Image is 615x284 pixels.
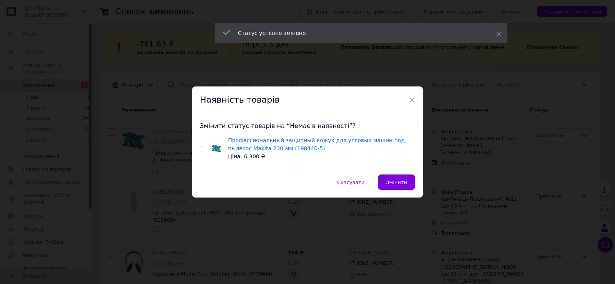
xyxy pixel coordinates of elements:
[228,153,415,161] div: Ціна: 6 300 ₴
[337,179,364,185] span: Скасувати
[200,122,415,130] div: Змінити статус товарів на “Немає в наявності”?
[329,174,372,190] button: Скасувати
[228,137,405,151] a: Профессиональный защитный кожух для угловых машин под пылесос Makita 230 мм (198440-5)
[238,29,477,37] div: Статус успішно змінено
[192,86,423,114] div: Наявність товарів
[408,93,415,106] span: ×
[386,179,407,185] span: Змінити
[378,174,415,190] button: Змінити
